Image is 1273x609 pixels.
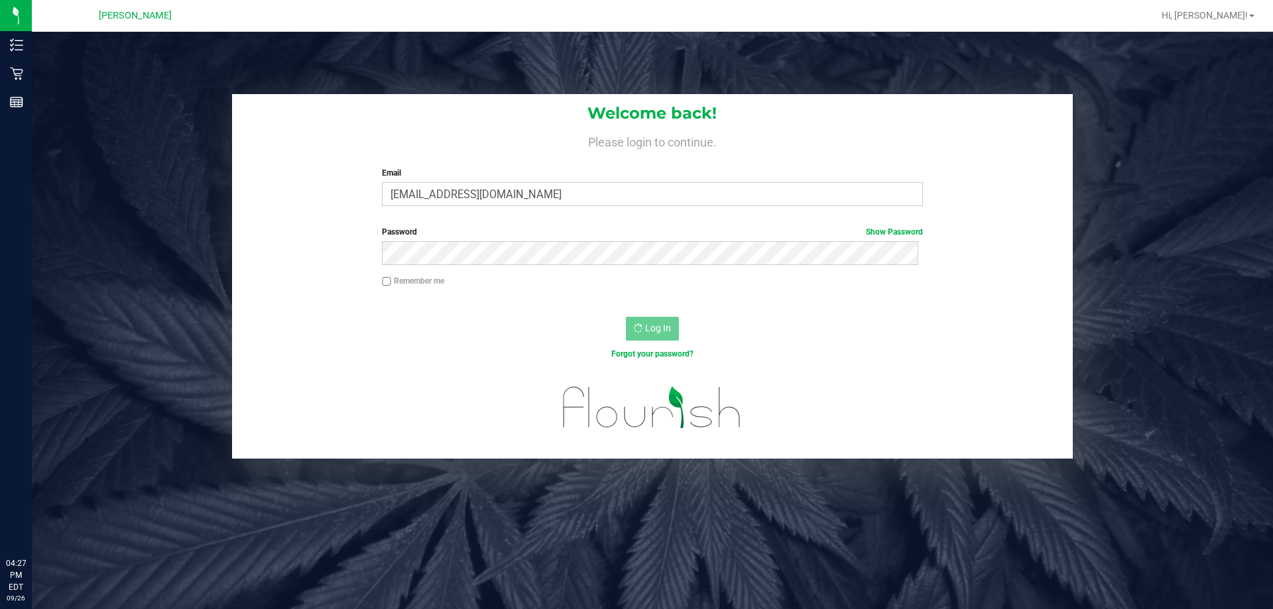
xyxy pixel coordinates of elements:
[6,557,26,593] p: 04:27 PM EDT
[382,167,922,179] label: Email
[232,105,1073,122] h1: Welcome back!
[626,317,679,341] button: Log In
[382,277,391,286] input: Remember me
[645,323,671,333] span: Log In
[382,227,417,237] span: Password
[99,10,172,21] span: [PERSON_NAME]
[6,593,26,603] p: 09/26
[10,67,23,80] inline-svg: Retail
[10,38,23,52] inline-svg: Inventory
[611,349,694,359] a: Forgot your password?
[382,275,444,287] label: Remember me
[10,95,23,109] inline-svg: Reports
[866,227,923,237] a: Show Password
[547,374,757,441] img: flourish_logo.svg
[232,133,1073,148] h4: Please login to continue.
[1162,10,1248,21] span: Hi, [PERSON_NAME]!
